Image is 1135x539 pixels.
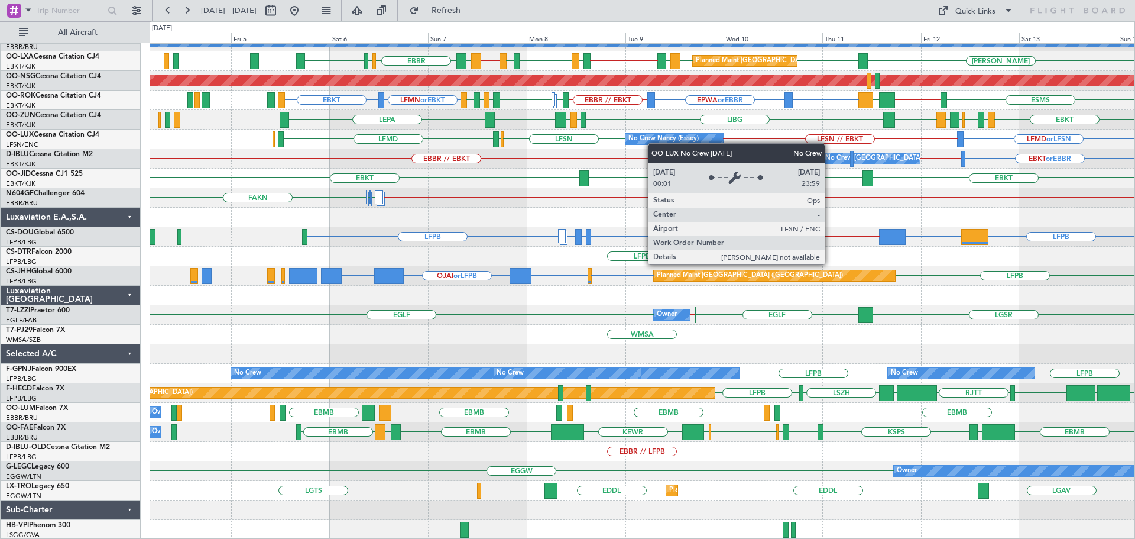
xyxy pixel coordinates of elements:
[6,160,35,169] a: EBKT/KJK
[669,482,747,499] div: Planned Maint Dusseldorf
[1019,33,1118,43] div: Sat 13
[897,462,917,480] div: Owner
[330,33,429,43] div: Sat 6
[421,7,471,15] span: Refresh
[6,335,41,344] a: WMSA/SZB
[6,199,38,208] a: EBBR/BRU
[6,229,34,236] span: CS-DOU
[891,364,918,382] div: No Crew
[6,101,35,110] a: EBKT/KJK
[6,433,38,442] a: EBBR/BRU
[6,73,101,80] a: OO-NSGCessna Citation CJ4
[6,248,72,256] a: CS-DTRFalcon 2000
[132,33,231,43] div: Thu 4
[6,307,70,314] a: T7-LZZIPraetor 600
[6,492,41,501] a: EGGW/LTN
[6,405,35,412] span: OO-LUM
[6,463,69,470] a: G-LEGCLegacy 600
[6,424,66,431] a: OO-FAEFalcon 7X
[6,43,38,51] a: EBBR/BRU
[6,112,35,119] span: OO-ZUN
[6,131,99,138] a: OO-LUXCessna Citation CJ4
[6,444,46,451] span: D-IBLU-OLD
[6,385,32,392] span: F-HECD
[201,5,257,16] span: [DATE] - [DATE]
[6,170,31,177] span: OO-JID
[6,453,37,461] a: LFPB/LBG
[152,24,172,34] div: [DATE]
[6,522,70,529] a: HB-VPIPhenom 300
[6,394,37,403] a: LFPB/LBG
[31,28,125,37] span: All Aircraft
[6,366,76,373] a: F-GPNJFalcon 900EX
[6,248,31,256] span: CS-DTR
[6,327,65,334] a: T7-PJ29Falcon 7X
[6,522,29,529] span: HB-VPI
[6,316,37,325] a: EGLF/FAB
[6,151,93,158] a: D-IBLUCessna Citation M2
[6,53,99,60] a: OO-LXACessna Citation CJ4
[6,229,74,236] a: CS-DOUGlobal 6500
[6,140,38,149] a: LFSN/ENC
[36,2,104,20] input: Trip Number
[6,385,64,392] a: F-HECDFalcon 7X
[6,268,31,275] span: CS-JHH
[404,1,475,20] button: Refresh
[657,267,843,285] div: Planned Maint [GEOGRAPHIC_DATA] ([GEOGRAPHIC_DATA])
[6,366,31,373] span: F-GPNJ
[6,53,34,60] span: OO-LXA
[6,92,35,99] span: OO-ROK
[6,327,33,334] span: T7-PJ29
[6,62,35,71] a: EBKT/KJK
[152,404,232,421] div: Owner Melsbroek Air Base
[497,364,524,382] div: No Crew
[6,277,37,286] a: LFPB/LBG
[6,483,31,490] span: LX-TRO
[6,73,35,80] span: OO-NSG
[822,33,921,43] div: Thu 11
[625,33,724,43] div: Tue 9
[6,82,35,91] a: EBKT/KJK
[6,414,38,422] a: EBBR/BRU
[428,33,527,43] div: Sun 7
[6,151,29,158] span: D-IBLU
[955,6,995,18] div: Quick Links
[6,121,35,130] a: EBKT/KJK
[6,257,37,266] a: LFPB/LBG
[6,179,35,188] a: EBKT/KJK
[6,92,101,99] a: OO-ROKCessna Citation CJ4
[6,375,37,383] a: LFPB/LBG
[527,33,625,43] div: Mon 8
[6,131,34,138] span: OO-LUX
[6,268,72,275] a: CS-JHHGlobal 6000
[657,228,843,246] div: Planned Maint [GEOGRAPHIC_DATA] ([GEOGRAPHIC_DATA])
[6,444,110,451] a: D-IBLU-OLDCessna Citation M2
[696,52,910,70] div: Planned Maint [GEOGRAPHIC_DATA] ([GEOGRAPHIC_DATA] National)
[6,463,31,470] span: G-LEGC
[6,483,69,490] a: LX-TROLegacy 650
[825,150,1023,167] div: No Crew [GEOGRAPHIC_DATA] ([GEOGRAPHIC_DATA] National)
[152,423,232,441] div: Owner Melsbroek Air Base
[6,170,83,177] a: OO-JIDCessna CJ1 525
[628,130,699,148] div: No Crew Nancy (Essey)
[13,23,128,42] button: All Aircraft
[231,33,330,43] div: Fri 5
[6,307,30,314] span: T7-LZZI
[657,306,677,324] div: Owner
[6,112,101,119] a: OO-ZUNCessna Citation CJ4
[6,238,37,247] a: LFPB/LBG
[724,33,822,43] div: Wed 10
[6,190,85,197] a: N604GFChallenger 604
[6,472,41,481] a: EGGW/LTN
[6,424,33,431] span: OO-FAE
[6,190,34,197] span: N604GF
[921,33,1020,43] div: Fri 12
[234,364,261,382] div: No Crew
[932,1,1019,20] button: Quick Links
[6,405,68,412] a: OO-LUMFalcon 7X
